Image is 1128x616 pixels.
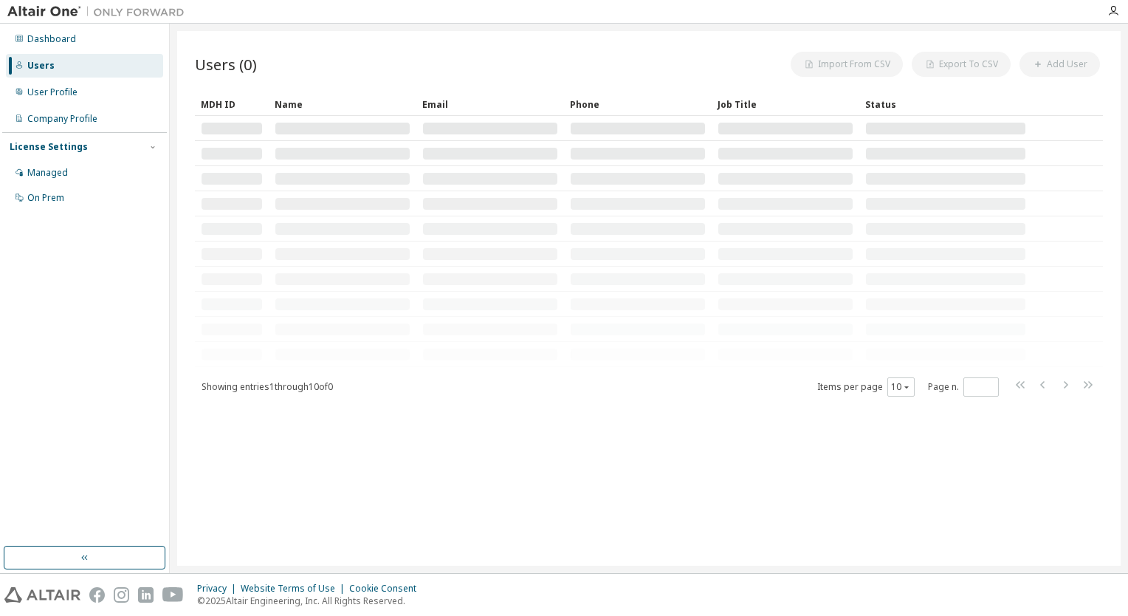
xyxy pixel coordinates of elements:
div: Status [865,92,1026,116]
button: Add User [1019,52,1100,77]
div: Phone [570,92,706,116]
img: instagram.svg [114,587,129,603]
span: Page n. [928,377,999,397]
img: Altair One [7,4,192,19]
div: Users [27,60,55,72]
div: User Profile [27,86,78,98]
img: altair_logo.svg [4,587,80,603]
p: © 2025 Altair Engineering, Inc. All Rights Reserved. [197,595,425,607]
span: Items per page [817,377,915,397]
button: 10 [891,381,911,393]
div: MDH ID [201,92,263,116]
div: Privacy [197,583,241,595]
div: Managed [27,167,68,179]
button: Import From CSV [791,52,903,77]
div: Dashboard [27,33,76,45]
img: linkedin.svg [138,587,154,603]
div: Website Terms of Use [241,583,349,595]
div: License Settings [10,141,88,153]
div: On Prem [27,192,64,204]
span: Showing entries 1 through 10 of 0 [202,380,333,393]
div: Name [275,92,410,116]
div: Email [422,92,558,116]
div: Cookie Consent [349,583,425,595]
button: Export To CSV [912,52,1011,77]
img: facebook.svg [89,587,105,603]
img: youtube.svg [162,587,184,603]
div: Job Title [718,92,853,116]
div: Company Profile [27,113,97,125]
span: Users (0) [195,54,257,75]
